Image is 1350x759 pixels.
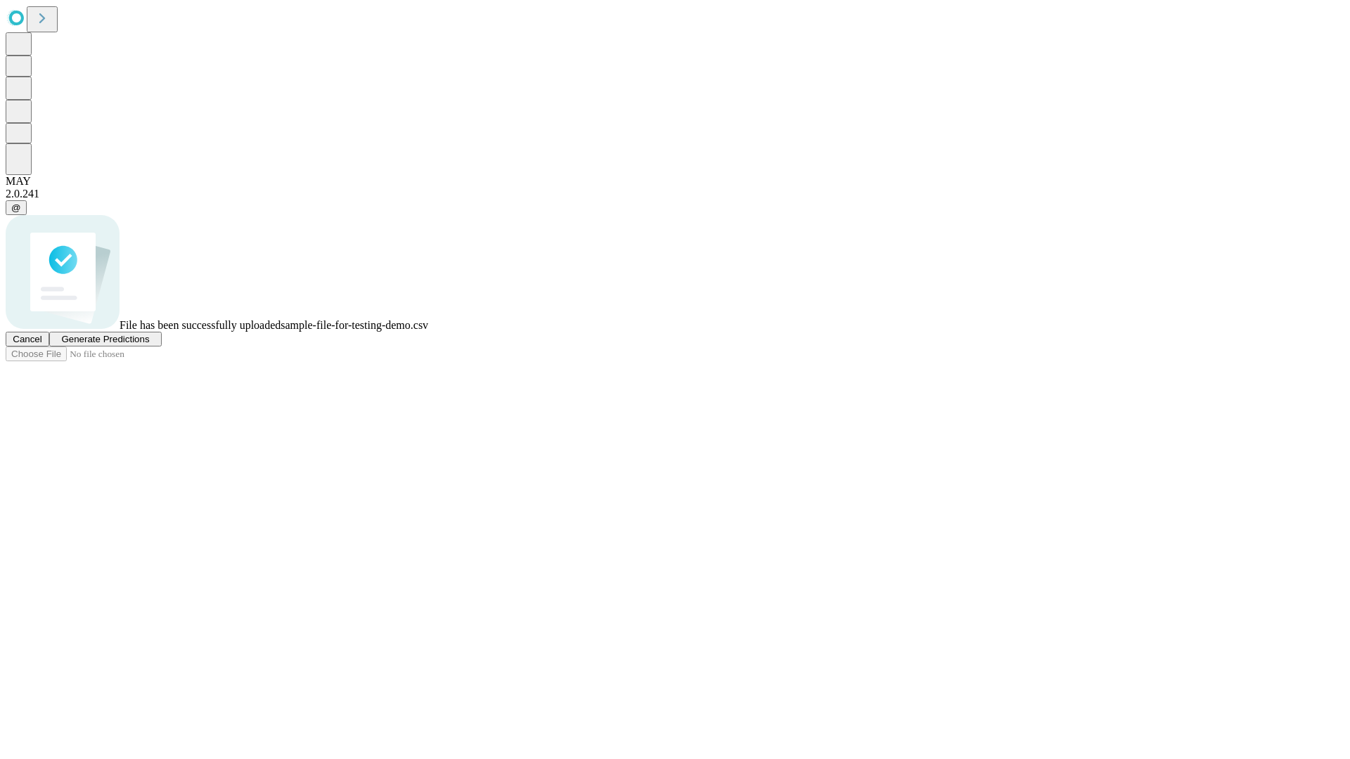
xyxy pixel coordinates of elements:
button: Cancel [6,332,49,346]
span: @ [11,202,21,213]
div: 2.0.241 [6,188,1344,200]
span: Cancel [13,334,42,344]
button: Generate Predictions [49,332,162,346]
span: sample-file-for-testing-demo.csv [281,319,428,331]
span: Generate Predictions [61,334,149,344]
span: File has been successfully uploaded [120,319,281,331]
div: MAY [6,175,1344,188]
button: @ [6,200,27,215]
